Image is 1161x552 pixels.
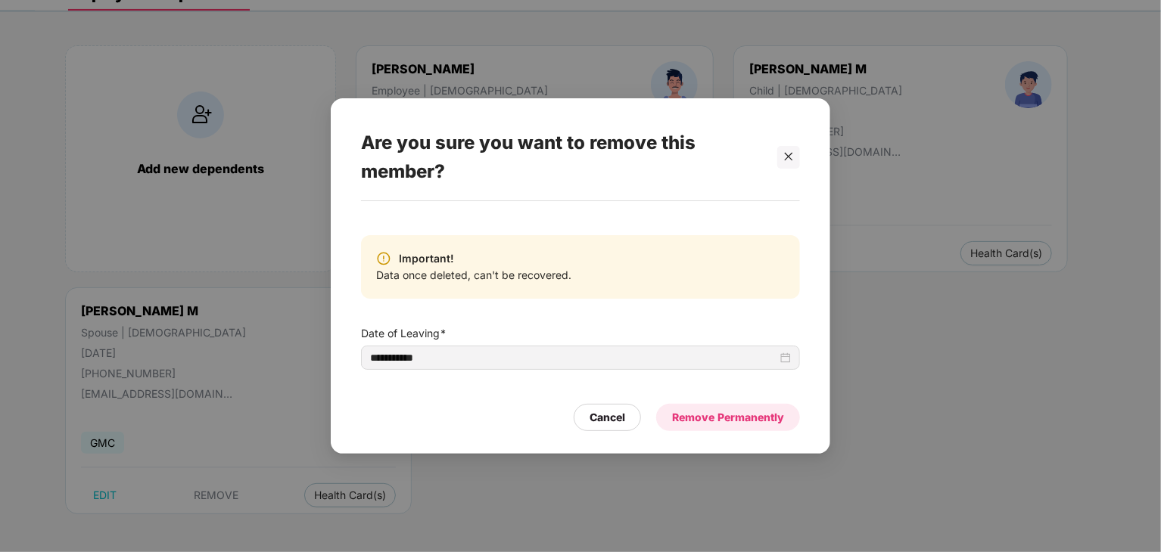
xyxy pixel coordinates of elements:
[672,409,784,426] div: Remove Permanently
[391,250,454,267] span: Important!
[376,251,391,266] img: svg+xml;base64,PHN2ZyBpZD0iV2FybmluZ18tXzIweDIwIiBkYXRhLW5hbWU9Ildhcm5pbmcgLSAyMHgyMCIgeG1sbnM9Im...
[376,267,571,284] span: Data once deleted, can't be recovered.
[361,325,800,342] span: Date of Leaving*
[590,409,625,426] div: Cancel
[783,151,794,162] span: close
[361,113,764,200] div: Are you sure you want to remove this member?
